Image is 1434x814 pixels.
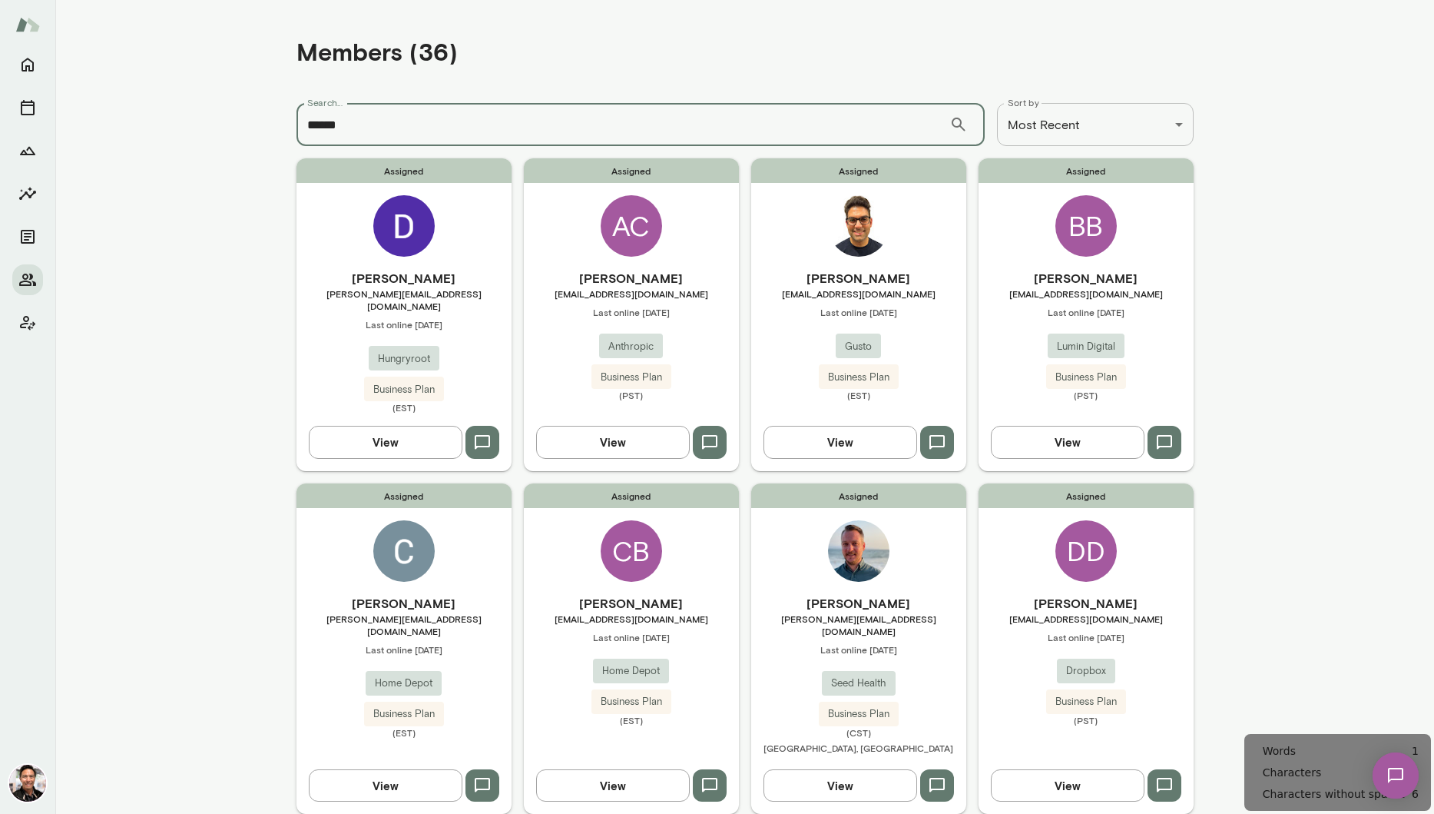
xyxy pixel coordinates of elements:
[601,520,662,582] div: CB
[991,769,1144,802] button: View
[296,594,512,613] h6: [PERSON_NAME]
[296,726,512,739] span: (EST)
[309,769,462,802] button: View
[373,195,435,257] img: Dwayne Searwar
[12,221,43,252] button: Documents
[12,92,43,123] button: Sessions
[591,694,671,709] span: Business Plan
[979,631,1194,643] span: Last online [DATE]
[296,37,458,66] h4: Members (36)
[9,765,46,802] img: Albert Villarde
[369,351,439,367] span: Hungryroot
[1055,520,1117,582] div: DD
[593,663,669,679] span: Home Depot
[12,49,43,80] button: Home
[309,426,462,458] button: View
[751,389,966,401] span: (EST)
[364,706,444,722] span: Business Plan
[979,306,1194,318] span: Last online [DATE]
[366,676,442,691] span: Home Depot
[819,706,899,722] span: Business Plan
[296,613,512,637] span: [PERSON_NAME][EMAIL_ADDRESS][DOMAIN_NAME]
[751,158,966,183] span: Assigned
[12,307,43,338] button: Client app
[979,594,1194,613] h6: [PERSON_NAME]
[364,382,444,397] span: Business Plan
[751,269,966,287] h6: [PERSON_NAME]
[979,269,1194,287] h6: [PERSON_NAME]
[524,631,739,643] span: Last online [DATE]
[12,178,43,209] button: Insights
[524,714,739,726] span: (EST)
[751,613,966,637] span: [PERSON_NAME][EMAIL_ADDRESS][DOMAIN_NAME]
[599,339,663,354] span: Anthropic
[1008,96,1039,109] label: Sort by
[524,389,739,401] span: (PST)
[524,158,739,183] span: Assigned
[307,96,343,109] label: Search...
[524,306,739,318] span: Last online [DATE]
[524,287,739,300] span: [EMAIL_ADDRESS][DOMAIN_NAME]
[763,743,953,753] span: [GEOGRAPHIC_DATA], [GEOGRAPHIC_DATA]
[751,483,966,508] span: Assigned
[15,10,40,39] img: Mento
[979,714,1194,726] span: (PST)
[296,158,512,183] span: Assigned
[1055,195,1117,257] div: BB
[373,520,435,582] img: Cecil Payne
[751,306,966,318] span: Last online [DATE]
[296,483,512,508] span: Assigned
[524,594,739,613] h6: [PERSON_NAME]
[828,520,889,582] img: Keith Frymark
[296,318,512,331] span: Last online [DATE]
[763,426,917,458] button: View
[751,287,966,300] span: [EMAIL_ADDRESS][DOMAIN_NAME]
[828,195,889,257] img: Aman Bhatia
[751,594,966,613] h6: [PERSON_NAME]
[296,269,512,287] h6: [PERSON_NAME]
[1048,339,1124,354] span: Lumin Digital
[524,269,739,287] h6: [PERSON_NAME]
[751,726,966,739] span: (CST)
[524,613,739,625] span: [EMAIL_ADDRESS][DOMAIN_NAME]
[1046,694,1126,709] span: Business Plan
[979,287,1194,300] span: [EMAIL_ADDRESS][DOMAIN_NAME]
[296,401,512,414] span: (EST)
[536,769,690,802] button: View
[751,643,966,656] span: Last online [DATE]
[12,264,43,295] button: Members
[822,676,896,691] span: Seed Health
[296,643,512,656] span: Last online [DATE]
[836,339,881,354] span: Gusto
[763,769,917,802] button: View
[991,426,1144,458] button: View
[536,426,690,458] button: View
[591,370,671,385] span: Business Plan
[997,103,1194,146] div: Most Recent
[296,287,512,312] span: [PERSON_NAME][EMAIL_ADDRESS][DOMAIN_NAME]
[1057,663,1115,679] span: Dropbox
[12,135,43,166] button: Growth Plan
[979,483,1194,508] span: Assigned
[979,613,1194,625] span: [EMAIL_ADDRESS][DOMAIN_NAME]
[979,158,1194,183] span: Assigned
[601,195,662,257] div: AC
[524,483,739,508] span: Assigned
[1046,370,1126,385] span: Business Plan
[979,389,1194,401] span: (PST)
[819,370,899,385] span: Business Plan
